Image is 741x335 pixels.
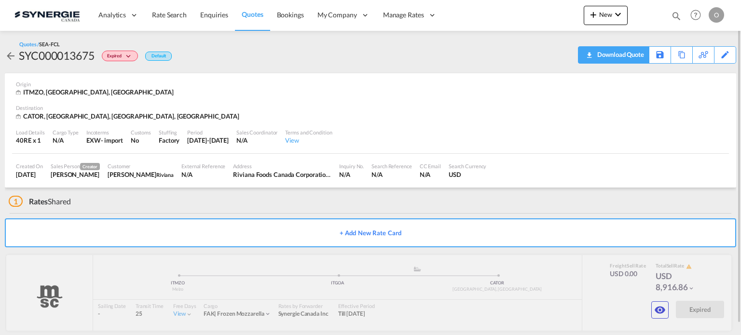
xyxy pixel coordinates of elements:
[583,48,595,55] md-icon: icon-download
[5,48,19,63] div: icon-arrow-left
[654,304,666,316] md-icon: icon-eye
[709,7,724,23] div: O
[687,7,709,24] div: Help
[16,88,176,97] div: ITMZO, Melzo, Europe
[19,40,60,48] div: Quotes /SEA-FCL
[583,47,644,62] div: Download Quote
[108,170,174,179] div: Mohammed Zrafi
[5,218,736,247] button: + Add New Rate Card
[156,172,174,178] span: Riviana
[187,136,229,145] div: 30 Aug 2025
[51,170,100,179] div: Rosa Ho
[16,162,43,170] div: Created On
[53,136,79,145] div: N/A
[651,301,669,319] button: icon-eye
[16,136,45,145] div: 40RE x 1
[16,129,45,136] div: Load Details
[80,163,100,170] span: Creator
[101,136,123,145] div: - import
[95,48,140,63] div: Change Status Here
[233,162,331,170] div: Address
[159,129,179,136] div: Stuffing
[277,11,304,19] span: Bookings
[420,162,441,170] div: CC Email
[449,162,487,170] div: Search Currency
[16,80,725,88] div: Origin
[371,170,412,179] div: N/A
[420,170,441,179] div: N/A
[131,136,151,145] div: No
[131,129,151,136] div: Customs
[5,50,16,62] md-icon: icon-arrow-left
[98,10,126,20] span: Analytics
[53,129,79,136] div: Cargo Type
[159,136,179,145] div: Factory Stuffing
[317,10,357,20] span: My Company
[200,11,228,19] span: Enquiries
[595,47,644,62] div: Download Quote
[236,129,277,136] div: Sales Coordinator
[9,196,71,207] div: Shared
[449,170,487,179] div: USD
[285,136,332,145] div: View
[39,41,59,47] span: SEA-FCL
[124,54,136,59] md-icon: icon-chevron-down
[107,53,124,62] span: Expired
[102,51,138,61] div: Change Status Here
[86,129,123,136] div: Incoterms
[612,9,624,20] md-icon: icon-chevron-down
[16,170,43,179] div: 31 Jul 2025
[236,136,277,145] div: N/A
[16,112,242,121] div: CATOR, Toronto, ON, Americas
[242,10,263,18] span: Quotes
[19,48,95,63] div: SYC000013675
[383,10,424,20] span: Manage Rates
[145,52,172,61] div: Default
[181,170,225,179] div: N/A
[649,47,671,63] div: Save As Template
[16,104,725,111] div: Destination
[187,129,229,136] div: Period
[588,11,624,18] span: New
[108,162,174,170] div: Customer
[285,129,332,136] div: Terms and Condition
[584,6,628,25] button: icon-plus 400-fgNewicon-chevron-down
[14,4,80,26] img: 1f56c880d42311ef80fc7dca854c8e59.png
[671,11,682,21] md-icon: icon-magnify
[9,196,23,207] span: 1
[339,162,364,170] div: Inquiry No.
[29,197,48,206] span: Rates
[583,47,644,62] div: Quote PDF is not available at this time
[152,11,187,19] span: Rate Search
[687,7,704,23] span: Help
[588,9,599,20] md-icon: icon-plus 400-fg
[181,162,225,170] div: External Reference
[233,170,331,179] div: Riviana Foods Canada Corporation 5125 rue du Trianon, suite 450 Montréal, QC H1M 2S5
[23,88,174,96] span: ITMZO, [GEOGRAPHIC_DATA], [GEOGRAPHIC_DATA]
[371,162,412,170] div: Search Reference
[51,162,100,170] div: Sales Person
[671,11,682,25] div: icon-magnify
[339,170,364,179] div: N/A
[86,136,101,145] div: EXW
